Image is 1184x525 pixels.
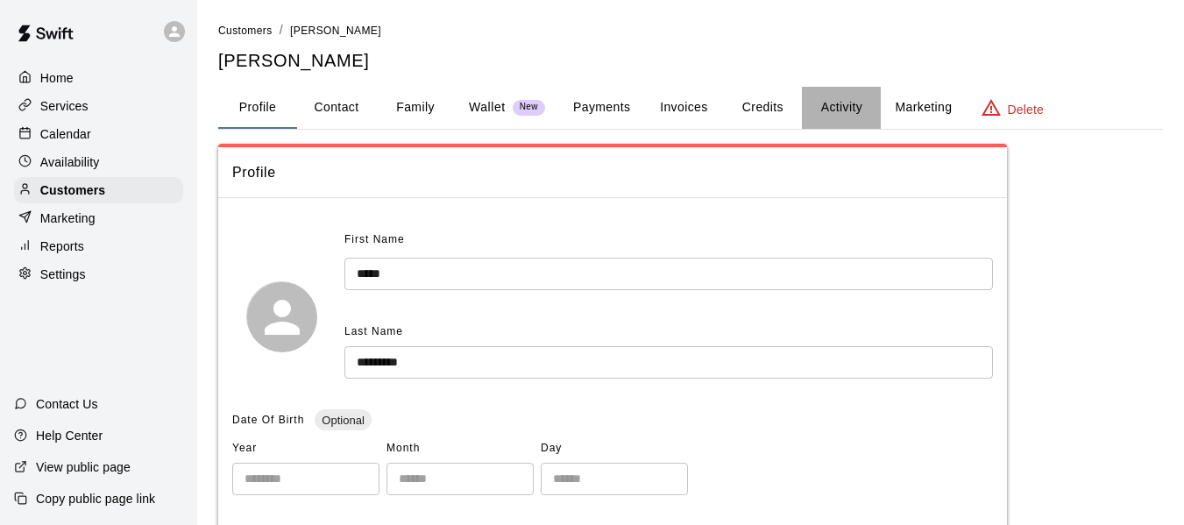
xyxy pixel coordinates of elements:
span: Profile [232,161,993,184]
p: Availability [40,153,100,171]
span: [PERSON_NAME] [290,25,381,37]
div: basic tabs example [218,87,1163,129]
p: Services [40,97,89,115]
a: Customers [14,177,183,203]
span: Date Of Birth [232,414,304,426]
button: Credits [723,87,802,129]
p: View public page [36,458,131,476]
button: Profile [218,87,297,129]
button: Marketing [881,87,966,129]
p: Calendar [40,125,91,143]
span: Year [232,435,379,463]
h5: [PERSON_NAME] [218,49,1163,73]
span: First Name [344,226,405,254]
p: Contact Us [36,395,98,413]
a: Services [14,93,183,119]
p: Delete [1008,101,1044,118]
nav: breadcrumb [218,21,1163,40]
span: Optional [315,414,371,427]
p: Customers [40,181,105,199]
a: Home [14,65,183,91]
button: Payments [559,87,644,129]
button: Invoices [644,87,723,129]
p: Help Center [36,427,103,444]
span: Last Name [344,325,403,337]
p: Home [40,69,74,87]
p: Wallet [469,98,506,117]
a: Settings [14,261,183,287]
span: Day [541,435,688,463]
p: Settings [40,266,86,283]
a: Availability [14,149,183,175]
p: Reports [40,238,84,255]
p: Copy public page link [36,490,155,507]
a: Calendar [14,121,183,147]
button: Contact [297,87,376,129]
a: Marketing [14,205,183,231]
button: Family [376,87,455,129]
p: Marketing [40,209,96,227]
span: Customers [218,25,273,37]
a: Reports [14,233,183,259]
button: Activity [802,87,881,129]
li: / [280,21,283,39]
span: New [513,102,545,113]
span: Month [386,435,534,463]
a: Customers [218,23,273,37]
